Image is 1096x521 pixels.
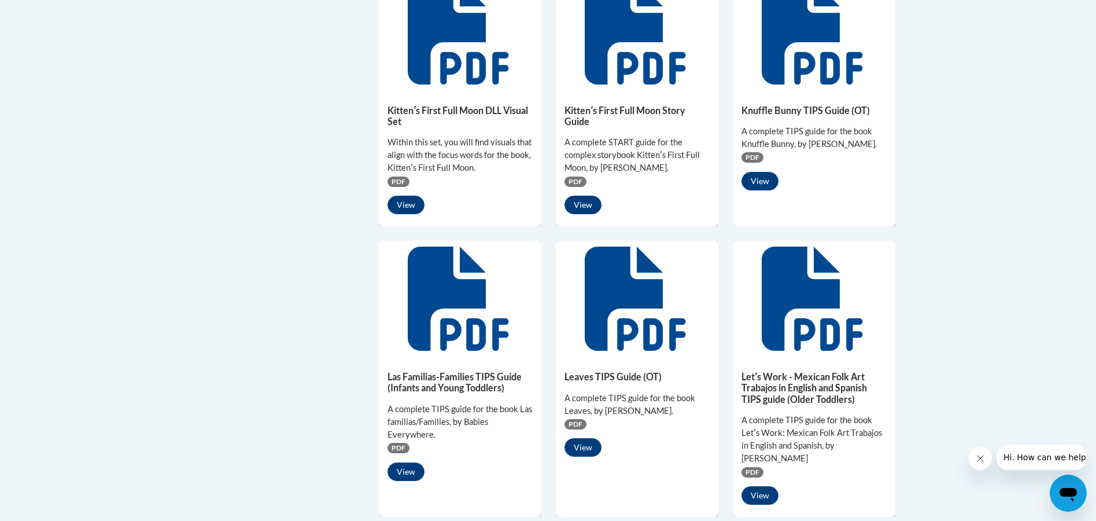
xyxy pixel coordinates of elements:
span: Hi. How can we help? [7,8,94,17]
span: PDF [388,443,409,453]
div: A complete START guide for the complex storybook Kittenʹs First Full Moon, by [PERSON_NAME]. [564,136,710,174]
iframe: Button to launch messaging window [1050,475,1087,512]
h5: Kittenʹs First Full Moon Story Guide [564,105,710,127]
span: PDF [741,467,763,478]
span: PDF [388,177,409,187]
iframe: Close message [969,447,992,470]
button: View [741,172,778,190]
iframe: Message from company [997,445,1087,470]
button: View [564,196,601,214]
span: PDF [741,152,763,163]
h5: Kittenʹs First Full Moon DLL Visual Set [388,105,533,127]
h5: Knuffle Bunny TIPS Guide (OT) [741,105,887,116]
span: PDF [564,419,586,430]
button: View [388,463,425,481]
div: A complete TIPS guide for the book Leaves, by [PERSON_NAME]. [564,392,710,417]
div: Within this set, you will find visuals that align with the focus words for the book, Kittenʹs Fir... [388,136,533,174]
button: View [564,438,601,457]
h5: Las Familias-Families TIPS Guide (Infants and Young Toddlers) [388,371,533,394]
button: View [741,486,778,505]
span: PDF [564,177,586,187]
h5: Leaves TIPS Guide (OT) [564,371,710,382]
button: View [388,196,425,214]
div: A complete TIPS guide for the book Las familias/Families, by Babies Everywhere. [388,403,533,441]
div: A complete TIPS guide for the book Knuffle Bunny, by [PERSON_NAME]. [741,125,887,151]
h5: Letʹs Work - Mexican Folk Art Trabajos in English and Spanish TIPS guide (Older Toddlers) [741,371,887,405]
div: A complete TIPS guide for the book Letʹs Work: Mexican Folk Art Trabajos in English and Spanish, ... [741,414,887,465]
